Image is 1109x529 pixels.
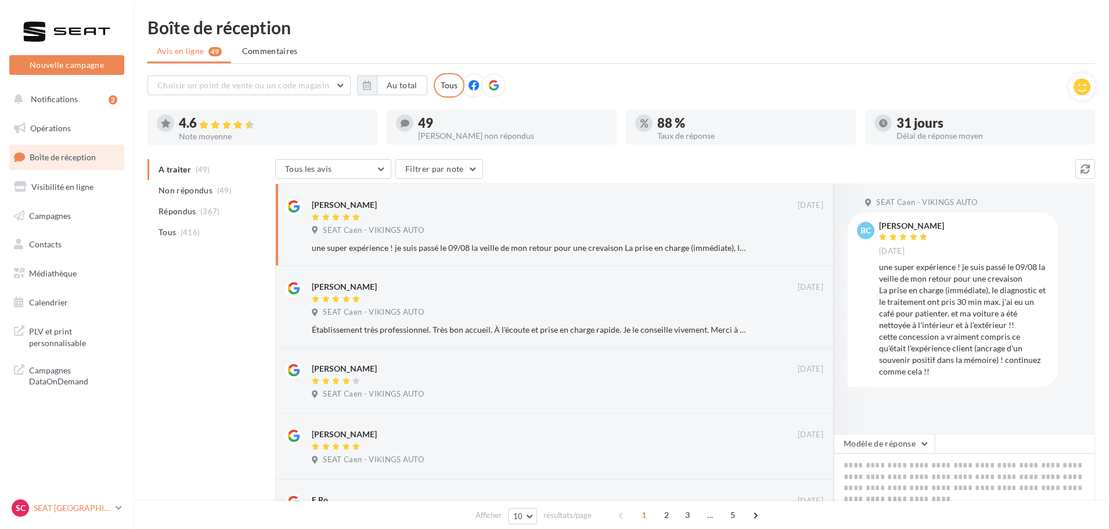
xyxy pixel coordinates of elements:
[179,117,368,130] div: 4.6
[31,182,93,192] span: Visibilité en ligne
[159,206,196,217] span: Répondus
[543,510,592,521] span: résultats/page
[200,207,220,216] span: (367)
[860,225,871,236] span: bc
[34,502,111,514] p: SEAT [GEOGRAPHIC_DATA]
[513,512,523,521] span: 10
[657,117,847,129] div: 88 %
[723,506,742,524] span: 5
[312,429,377,440] div: [PERSON_NAME]
[834,434,935,454] button: Modèle de réponse
[29,239,62,249] span: Contacts
[275,159,391,179] button: Tous les avis
[31,94,78,104] span: Notifications
[9,497,124,519] a: SC SEAT [GEOGRAPHIC_DATA]
[798,430,823,440] span: [DATE]
[798,496,823,506] span: [DATE]
[357,75,427,95] button: Au total
[157,80,329,90] span: Choisir un point de vente ou un code magasin
[7,290,127,315] a: Calendrier
[701,506,719,524] span: ...
[147,19,1095,36] div: Boîte de réception
[879,222,944,230] div: [PERSON_NAME]
[635,506,653,524] span: 1
[7,358,127,392] a: Campagnes DataOnDemand
[323,455,424,465] span: SEAT Caen - VIKINGS AUTO
[798,200,823,211] span: [DATE]
[312,324,748,336] div: Établissement très professionnel. Très bon accueil. À l'écoute et prise en charge rapide. Je le c...
[896,117,1086,129] div: 31 jours
[312,281,377,293] div: [PERSON_NAME]
[377,75,427,95] button: Au total
[7,87,122,111] button: Notifications 2
[159,226,176,238] span: Tous
[29,210,71,220] span: Campagnes
[798,364,823,375] span: [DATE]
[30,152,96,162] span: Boîte de réception
[657,506,676,524] span: 2
[798,282,823,293] span: [DATE]
[312,363,377,375] div: [PERSON_NAME]
[147,75,351,95] button: Choisir un point de vente ou un code magasin
[7,232,127,257] a: Contacts
[29,297,68,307] span: Calendrier
[30,123,71,133] span: Opérations
[323,389,424,400] span: SEAT Caen - VIKINGS AUTO
[395,159,483,179] button: Filtrer par note
[508,508,538,524] button: 10
[159,185,213,196] span: Non répondus
[29,268,77,278] span: Médiathèque
[678,506,697,524] span: 3
[29,323,120,348] span: PLV et print personnalisable
[109,95,117,105] div: 2
[418,132,607,140] div: [PERSON_NAME] non répondus
[285,164,332,174] span: Tous les avis
[217,186,232,195] span: (49)
[323,307,424,318] span: SEAT Caen - VIKINGS AUTO
[29,362,120,387] span: Campagnes DataOnDemand
[7,261,127,286] a: Médiathèque
[9,55,124,75] button: Nouvelle campagne
[312,494,328,506] div: E Ro
[179,132,368,141] div: Note moyenne
[312,242,748,254] div: une super expérience ! je suis passé le 09/08 la veille de mon retour pour une crevaison La prise...
[323,225,424,236] span: SEAT Caen - VIKINGS AUTO
[7,145,127,170] a: Boîte de réception
[181,228,200,237] span: (416)
[879,246,905,257] span: [DATE]
[7,204,127,228] a: Campagnes
[312,199,377,211] div: [PERSON_NAME]
[418,117,607,129] div: 49
[7,116,127,141] a: Opérations
[876,197,977,208] span: SEAT Caen - VIKINGS AUTO
[657,132,847,140] div: Taux de réponse
[476,510,502,521] span: Afficher
[896,132,1086,140] div: Délai de réponse moyen
[879,261,1049,377] div: une super expérience ! je suis passé le 09/08 la veille de mon retour pour une crevaison La prise...
[7,175,127,199] a: Visibilité en ligne
[7,319,127,353] a: PLV et print personnalisable
[242,46,298,56] span: Commentaires
[434,73,465,98] div: Tous
[16,502,26,514] span: SC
